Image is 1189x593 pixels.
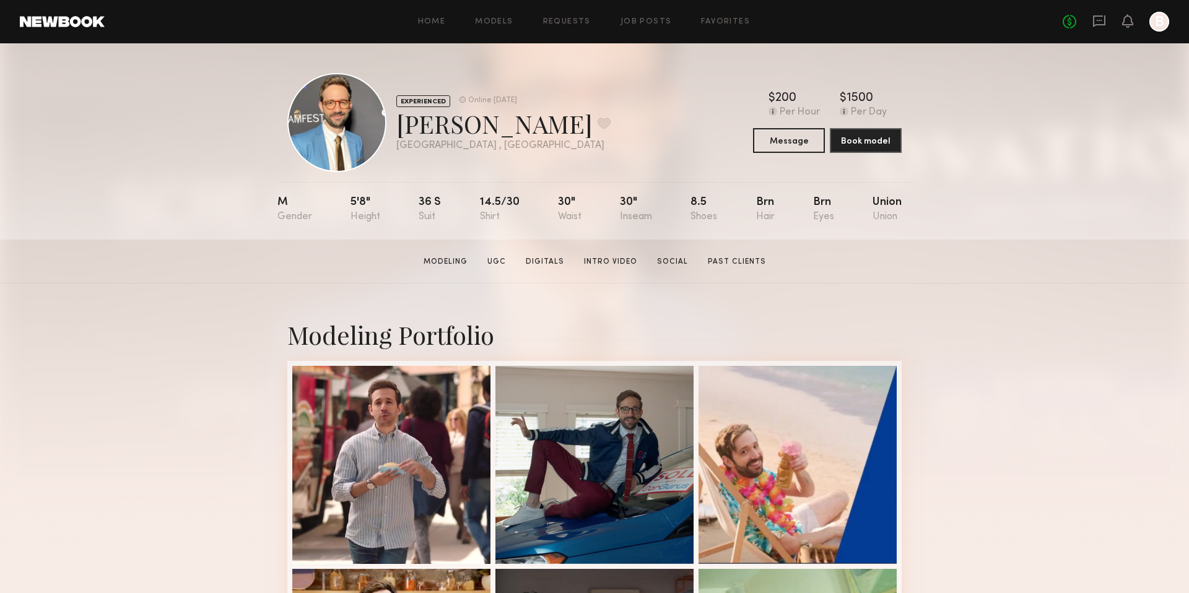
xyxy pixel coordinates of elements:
[621,18,672,26] a: Job Posts
[769,92,775,105] div: $
[830,128,902,153] button: Book model
[396,141,611,151] div: [GEOGRAPHIC_DATA] , [GEOGRAPHIC_DATA]
[480,197,520,222] div: 14.5/30
[287,318,902,351] div: Modeling Portfolio
[701,18,750,26] a: Favorites
[468,97,517,105] div: Online [DATE]
[652,256,693,267] a: Social
[780,107,820,118] div: Per Hour
[847,92,873,105] div: 1500
[419,256,473,267] a: Modeling
[703,256,771,267] a: Past Clients
[813,197,834,222] div: Brn
[690,197,717,222] div: 8.5
[543,18,591,26] a: Requests
[482,256,511,267] a: UGC
[753,128,825,153] button: Message
[1149,12,1169,32] a: B
[418,18,446,26] a: Home
[756,197,775,222] div: Brn
[277,197,312,222] div: M
[840,92,847,105] div: $
[396,107,611,140] div: [PERSON_NAME]
[851,107,887,118] div: Per Day
[775,92,796,105] div: 200
[521,256,569,267] a: Digitals
[620,197,652,222] div: 30"
[579,256,642,267] a: Intro Video
[351,197,380,222] div: 5'8"
[475,18,513,26] a: Models
[558,197,581,222] div: 30"
[396,95,450,107] div: EXPERIENCED
[873,197,902,222] div: Union
[419,197,441,222] div: 36 s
